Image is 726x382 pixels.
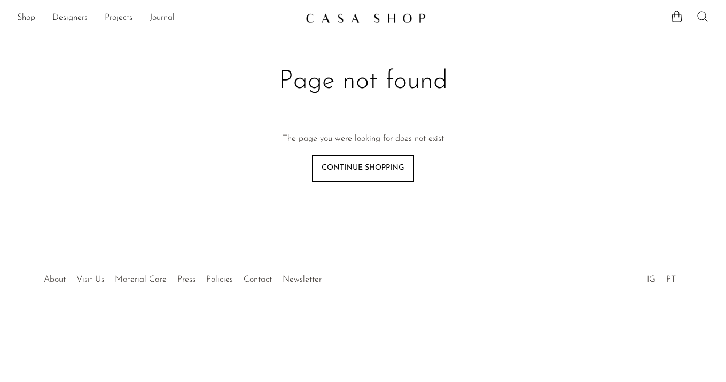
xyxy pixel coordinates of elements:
[52,11,88,25] a: Designers
[193,65,533,98] h1: Page not found
[283,132,444,146] p: The page you were looking for does not exist
[244,275,272,284] a: Contact
[150,11,175,25] a: Journal
[115,275,167,284] a: Material Care
[312,155,414,182] a: Continue shopping
[38,267,327,287] ul: Quick links
[44,275,66,284] a: About
[17,9,297,27] ul: NEW HEADER MENU
[17,11,35,25] a: Shop
[76,275,104,284] a: Visit Us
[206,275,233,284] a: Policies
[642,267,681,287] ul: Social Medias
[666,275,676,284] a: PT
[17,9,297,27] nav: Desktop navigation
[647,275,655,284] a: IG
[105,11,132,25] a: Projects
[177,275,196,284] a: Press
